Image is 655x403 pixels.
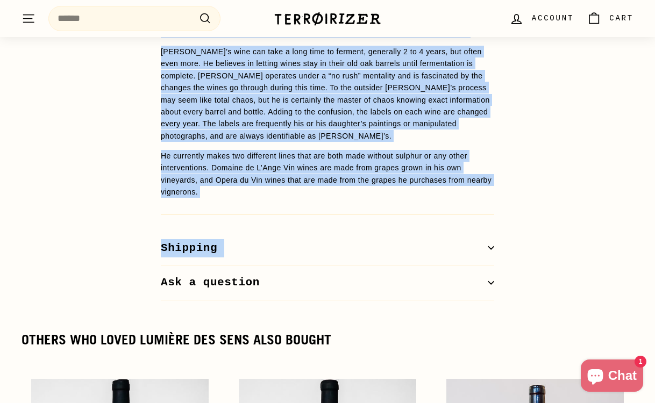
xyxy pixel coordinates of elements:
[22,333,633,348] div: Others who loved Lumière des Sens also bought
[161,150,494,198] p: He currently makes two different lines that are both made without sulphur or any other interventi...
[503,3,580,34] a: Account
[578,359,646,394] inbox-online-store-chat: Shopify online store chat
[161,46,494,142] p: [PERSON_NAME]’s wine can take a long time to ferment, generally 2 to 4 years, but often even more...
[532,12,574,24] span: Account
[580,3,640,34] a: Cart
[609,12,633,24] span: Cart
[161,265,494,300] button: Ask a question
[161,231,494,266] button: Shipping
